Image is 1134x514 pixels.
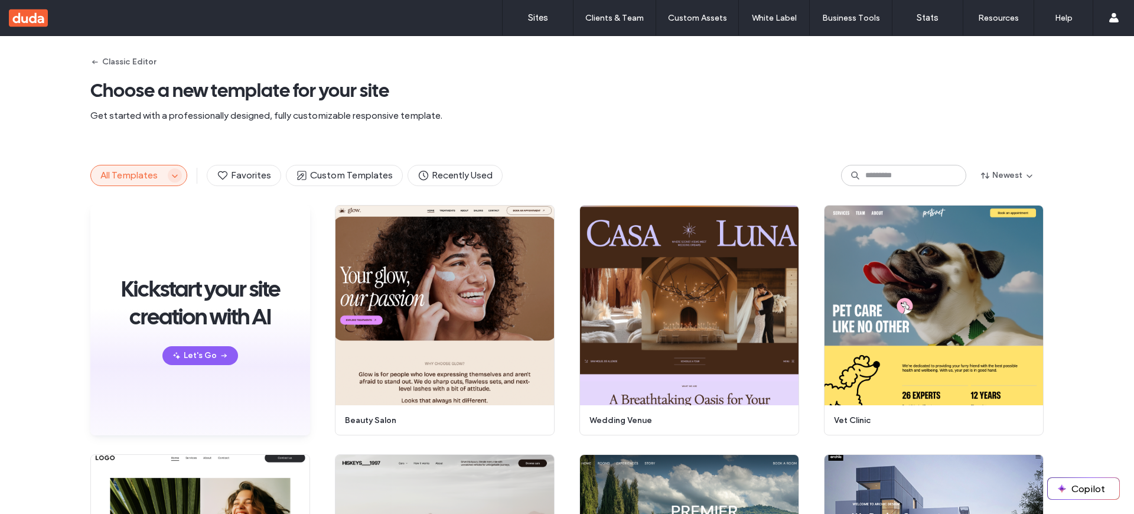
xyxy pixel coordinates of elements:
[162,346,238,365] button: Let's Go
[207,165,281,186] button: Favorites
[752,13,797,23] label: White Label
[296,169,393,182] span: Custom Templates
[834,415,1027,427] span: vet clinic
[90,79,1044,102] span: Choose a new template for your site
[90,53,156,71] button: Classic Editor
[917,12,939,23] label: Stats
[115,275,285,330] span: Kickstart your site creation with AI
[418,169,493,182] span: Recently Used
[978,13,1019,23] label: Resources
[822,13,880,23] label: Business Tools
[408,165,503,186] button: Recently Used
[585,13,644,23] label: Clients & Team
[217,169,271,182] span: Favorites
[90,109,1044,122] span: Get started with a professionally designed, fully customizable responsive template.
[91,165,168,186] button: All Templates
[286,165,403,186] button: Custom Templates
[528,12,548,23] label: Sites
[1048,478,1119,499] button: Copilot
[1055,13,1073,23] label: Help
[668,13,727,23] label: Custom Assets
[100,170,158,181] span: All Templates
[345,415,537,427] span: beauty salon
[971,166,1044,185] button: Newest
[589,415,782,427] span: wedding venue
